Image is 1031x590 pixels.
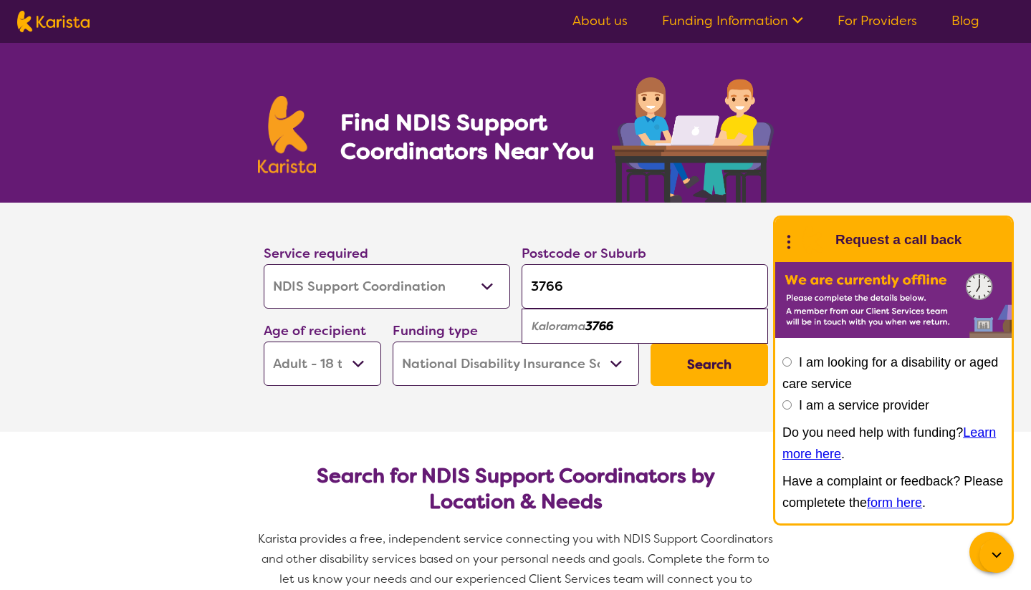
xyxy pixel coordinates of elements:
button: Channel Menu [969,532,1010,572]
img: support-coordination [612,77,774,203]
h1: Request a call back [835,229,962,251]
a: form here [867,495,922,510]
p: Have a complaint or feedback? Please completete the . [782,470,1004,513]
img: Karista logo [258,96,317,173]
label: Service required [264,245,368,262]
a: Funding Information [662,12,803,29]
div: Kalorama 3766 [529,313,761,340]
img: Karista logo [17,11,90,32]
em: 3766 [585,319,613,334]
input: Type [522,264,768,309]
h1: Find NDIS Support Coordinators Near You [340,108,605,165]
p: Do you need help with funding? . [782,422,1004,465]
a: About us [572,12,628,29]
h2: Search for NDIS Support Coordinators by Location & Needs [275,463,757,515]
label: I am a service provider [799,398,929,412]
label: Funding type [393,322,478,339]
img: Karista offline chat form to request call back [775,262,1012,338]
em: Kalorama [532,319,585,334]
a: Blog [951,12,979,29]
label: I am looking for a disability or aged care service [782,355,998,391]
img: Karista [798,226,827,254]
button: Search [651,343,768,386]
a: For Providers [838,12,917,29]
label: Age of recipient [264,322,366,339]
label: Postcode or Suburb [522,245,646,262]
